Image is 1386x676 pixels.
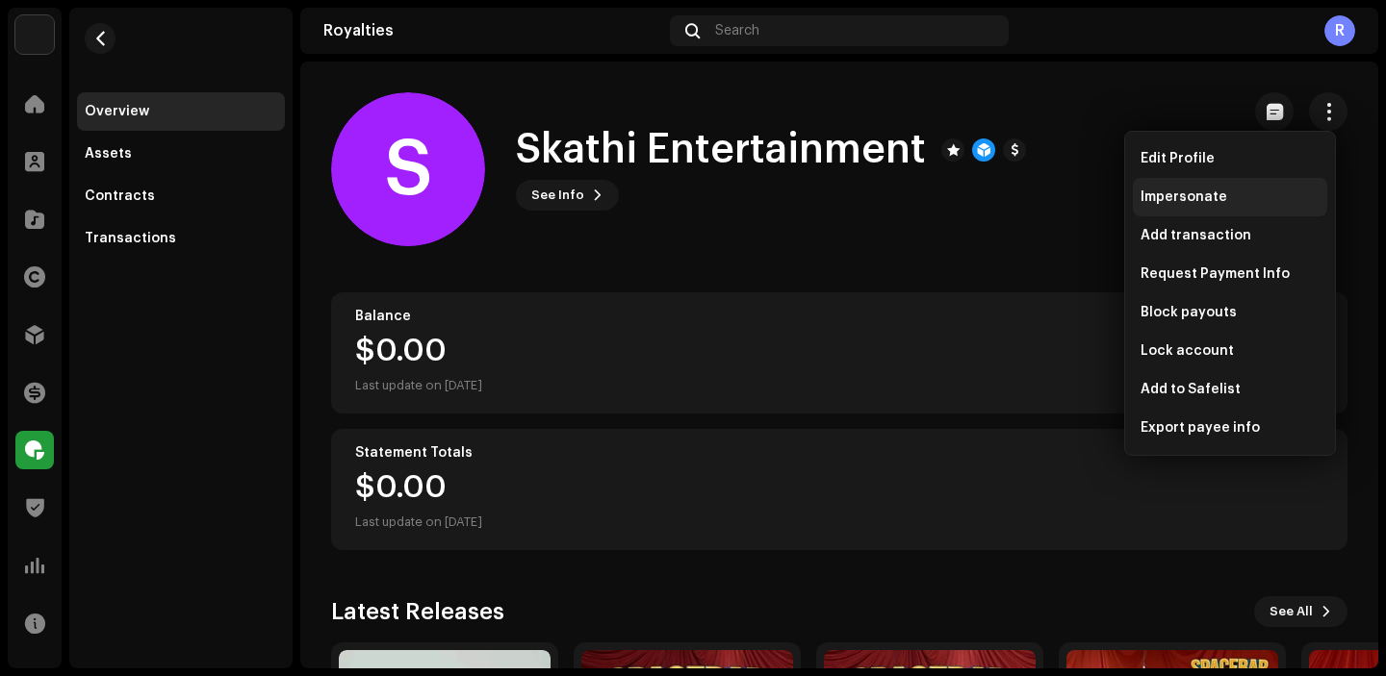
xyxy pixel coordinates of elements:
div: S [331,92,485,246]
span: Block payouts [1141,305,1237,320]
re-m-nav-item: Contracts [77,177,285,215]
div: Statement Totals [355,445,1323,461]
re-m-nav-item: Overview [77,92,285,131]
span: Add transaction [1141,228,1251,243]
span: Request Payment Info [1141,266,1290,282]
span: Search [715,23,759,38]
div: Royalties [323,23,662,38]
span: See Info [531,176,584,214]
div: Contracts [85,188,155,204]
span: Edit Profile [1141,151,1215,166]
div: Last update on [DATE] [355,374,482,397]
span: Lock account [1141,343,1234,359]
button: See Info [516,180,619,211]
div: Last update on [DATE] [355,511,482,534]
span: See All [1270,592,1313,631]
span: Add to Safelist [1141,382,1241,397]
button: See All [1254,596,1347,627]
div: R [1324,15,1355,46]
div: Transactions [85,231,176,246]
div: Balance [355,309,1323,324]
re-m-nav-item: Assets [77,135,285,173]
span: Export payee info [1141,420,1260,436]
img: bc4c4277-71b2-49c5-abdf-ca4e9d31f9c1 [15,15,54,54]
re-m-nav-item: Transactions [77,219,285,258]
re-o-card-value: Balance [331,292,1347,413]
span: Impersonate [1141,189,1227,205]
div: Overview [85,104,149,119]
re-o-card-value: Statement Totals [331,429,1347,550]
h3: Latest Releases [331,596,504,627]
h1: Skathi Entertainment [516,128,926,172]
div: Assets [85,146,132,162]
